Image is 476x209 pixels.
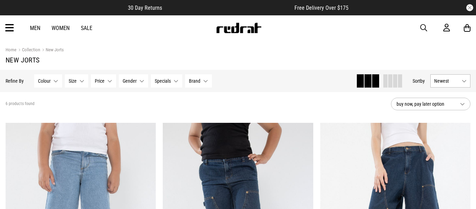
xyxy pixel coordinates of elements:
[38,78,51,84] span: Colour
[294,5,348,11] span: Free Delivery Over $175
[176,4,281,11] iframe: Customer reviews powered by Trustpilot
[6,78,24,84] p: Refine By
[91,74,116,88] button: Price
[128,5,162,11] span: 30 Day Returns
[95,78,105,84] span: Price
[216,23,262,33] img: Redrat logo
[189,78,200,84] span: Brand
[413,77,425,85] button: Sortby
[420,78,425,84] span: by
[65,74,88,88] button: Size
[185,74,212,88] button: Brand
[81,25,92,31] a: Sale
[69,78,77,84] span: Size
[123,78,137,84] span: Gender
[430,74,470,88] button: Newest
[6,101,34,107] span: 6 products found
[397,100,454,108] span: buy now, pay later option
[151,74,182,88] button: Specials
[434,78,459,84] span: Newest
[119,74,148,88] button: Gender
[34,74,62,88] button: Colour
[6,56,470,64] h1: New Jorts
[391,98,470,110] button: buy now, pay later option
[30,25,40,31] a: Men
[155,78,171,84] span: Specials
[40,47,64,54] a: New Jorts
[52,25,70,31] a: Women
[16,47,40,54] a: Collection
[6,47,16,52] a: Home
